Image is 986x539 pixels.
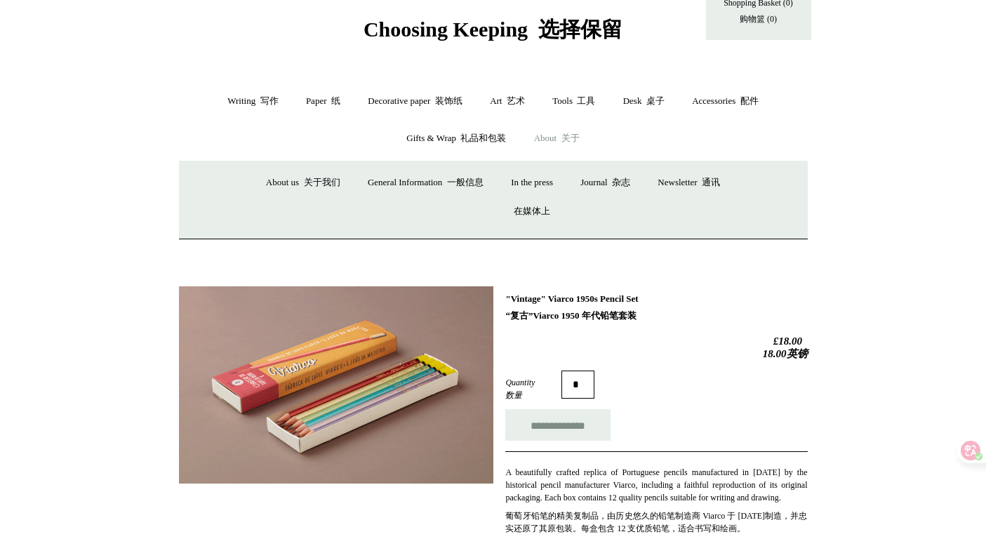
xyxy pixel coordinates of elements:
font: 关于 [561,133,580,143]
font: 数量 [505,390,522,400]
a: Gifts & Wrap 礼品和包装 [394,120,519,157]
a: Choosing Keeping 选择保留 [364,29,622,39]
font: 写作 [260,95,279,106]
a: Accessories 配件 [679,83,771,120]
font: 纸 [331,95,340,106]
font: 装饰纸 [435,95,462,106]
img: "Vintage" Viarco 1950s Pencil Set [179,286,493,484]
font: “复古”Viarco 1950 年代铅笔套装 [505,310,636,321]
span: Choosing Keeping [364,18,622,41]
a: Paper 纸 [293,83,353,120]
font: 购物篮 (0) [740,14,777,24]
font: 在媒体上 [514,206,550,216]
a: General Information 一般信息 [355,164,496,201]
a: Journal 杂志 [568,164,643,201]
a: Newsletter 通讯 [645,164,733,201]
a: About 关于 [521,120,592,157]
font: 18.00英镑 [763,348,808,359]
font: 杂志 [612,177,630,187]
font: 选择保留 [538,18,622,41]
h2: £18.00 [505,335,807,360]
font: 艺术 [507,95,525,106]
label: Quantity [505,376,561,401]
a: Decorative paper 装饰纸 [355,83,475,120]
font: 通讯 [702,177,720,187]
a: Desk 桌子 [611,83,677,120]
font: 配件 [740,95,759,106]
font: 工具 [577,95,595,106]
font: 关于我们 [304,177,340,187]
h1: "Vintage" Viarco 1950s Pencil Set [505,293,807,321]
font: 礼品和包装 [460,133,506,143]
a: Tools 工具 [540,83,608,120]
font: 一般信息 [447,177,484,187]
a: About us 关于我们 [253,164,353,201]
a: In the press在媒体上 [498,164,566,235]
a: Art 艺术 [477,83,538,120]
font: 桌子 [646,95,665,106]
a: Writing 写作 [215,83,291,120]
font: 葡萄牙铅笔的精美复制品，由历史悠久的铅笔制造商 Viarco 于 [DATE]制造，并忠实还原了其原包装。每盒包含 12 支优质铅笔，适合书写和绘画。 [505,511,807,533]
p: A beautifully crafted replica of Portuguese pencils manufactured in [DATE] by the historical penc... [505,466,807,535]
